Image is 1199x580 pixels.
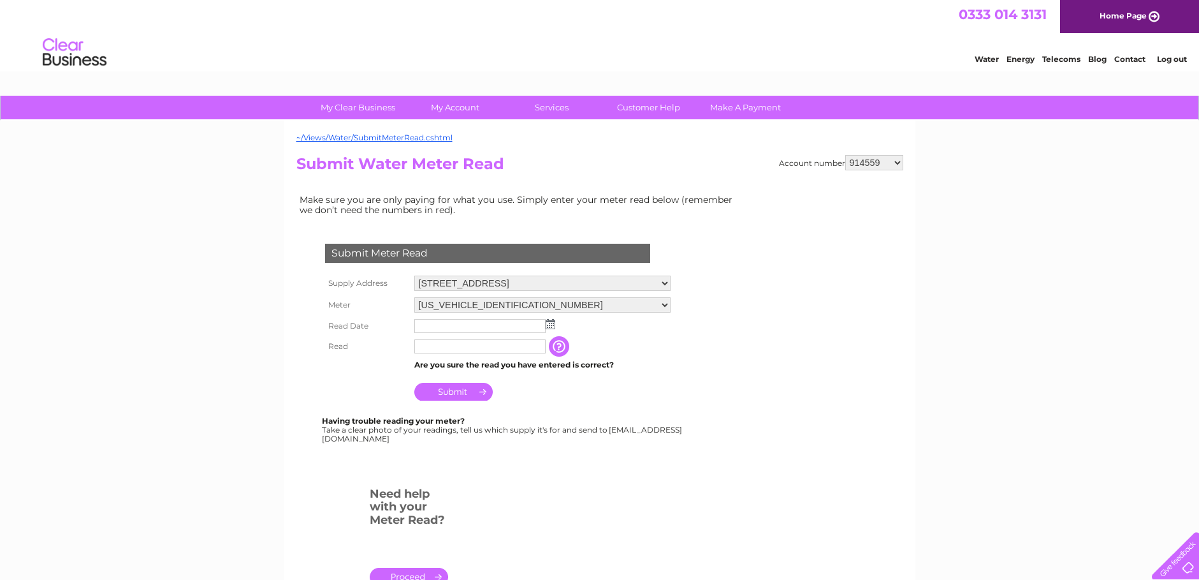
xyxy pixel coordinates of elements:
[975,54,999,64] a: Water
[1114,54,1145,64] a: Contact
[296,155,903,179] h2: Submit Water Meter Read
[411,357,674,373] td: Are you sure the read you have entered is correct?
[42,33,107,72] img: logo.png
[1006,54,1035,64] a: Energy
[779,155,903,170] div: Account number
[1157,54,1187,64] a: Log out
[296,191,743,218] td: Make sure you are only paying for what you use. Simply enter your meter read below (remember we d...
[325,244,650,263] div: Submit Meter Read
[322,294,411,316] th: Meter
[402,96,507,119] a: My Account
[322,417,684,443] div: Take a clear photo of your readings, tell us which supply it's for and send to [EMAIL_ADDRESS][DO...
[322,336,411,357] th: Read
[693,96,798,119] a: Make A Payment
[299,7,901,62] div: Clear Business is a trading name of Verastar Limited (registered in [GEOGRAPHIC_DATA] No. 3667643...
[296,133,453,142] a: ~/Views/Water/SubmitMeterRead.cshtml
[322,316,411,336] th: Read Date
[596,96,701,119] a: Customer Help
[549,336,572,357] input: Information
[1088,54,1107,64] a: Blog
[305,96,411,119] a: My Clear Business
[546,319,555,329] img: ...
[414,383,493,401] input: Submit
[322,272,411,294] th: Supply Address
[370,485,448,533] h3: Need help with your Meter Read?
[1042,54,1080,64] a: Telecoms
[959,6,1047,22] a: 0333 014 3131
[322,416,465,426] b: Having trouble reading your meter?
[499,96,604,119] a: Services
